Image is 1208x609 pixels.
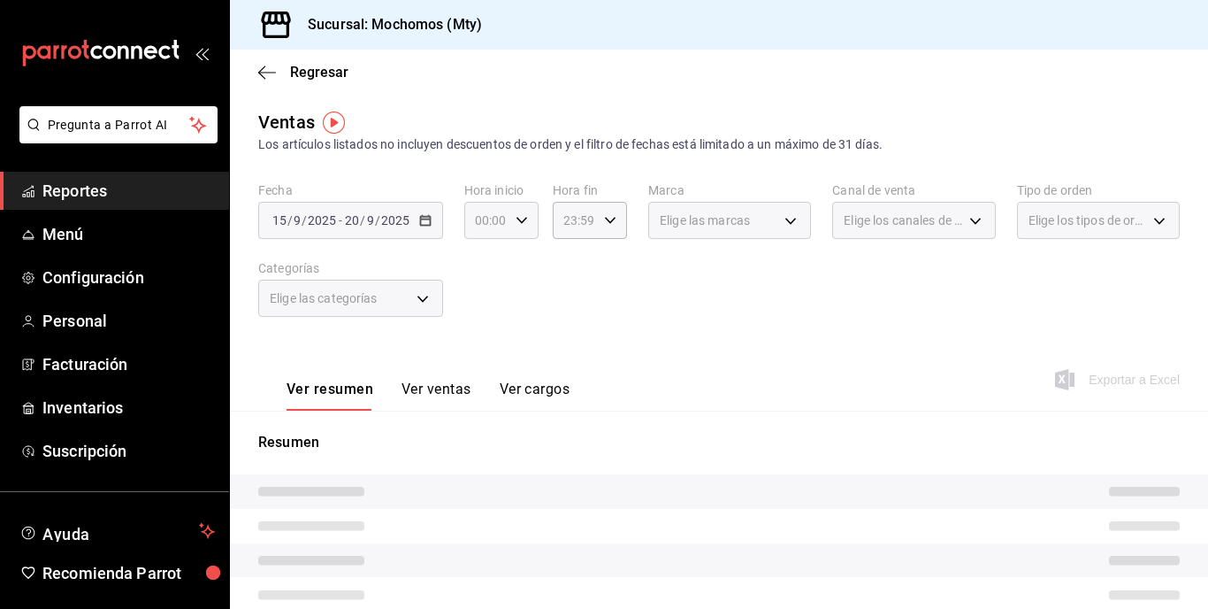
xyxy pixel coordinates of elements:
[42,222,215,246] span: Menú
[294,14,482,35] h3: Sucursal: Mochomos (Mty)
[302,213,307,227] span: /
[48,116,190,135] span: Pregunta a Parrot AI
[258,64,348,81] button: Regresar
[258,432,1180,453] p: Resumen
[271,213,287,227] input: --
[19,106,218,143] button: Pregunta a Parrot AI
[287,213,293,227] span: /
[844,212,962,229] span: Elige los canales de venta
[323,112,345,134] img: Tooltip marker
[258,135,1180,154] div: Los artículos listados no incluyen descuentos de orden y el filtro de fechas está limitado a un m...
[366,213,375,227] input: --
[375,213,380,227] span: /
[42,396,215,420] span: Inventarios
[464,184,539,197] label: Hora inicio
[42,439,215,463] span: Suscripción
[293,213,302,227] input: --
[42,179,215,203] span: Reportes
[287,381,373,411] button: Ver resumen
[258,262,443,274] label: Categorías
[553,184,627,197] label: Hora fin
[42,266,215,289] span: Configuración
[42,352,215,376] span: Facturación
[648,184,811,197] label: Marca
[195,46,209,60] button: open_drawer_menu
[42,309,215,333] span: Personal
[42,561,215,585] span: Recomienda Parrot
[401,381,471,411] button: Ver ventas
[258,109,315,135] div: Ventas
[42,520,192,542] span: Ayuda
[12,128,218,147] a: Pregunta a Parrot AI
[660,212,750,229] span: Elige las marcas
[258,184,443,197] label: Fecha
[1028,212,1147,229] span: Elige los tipos de orden
[344,213,360,227] input: --
[500,381,570,411] button: Ver cargos
[270,289,378,307] span: Elige las categorías
[360,213,365,227] span: /
[832,184,995,197] label: Canal de venta
[287,381,570,411] div: navigation tabs
[1017,184,1180,197] label: Tipo de orden
[339,213,342,227] span: -
[380,213,410,227] input: ----
[290,64,348,81] span: Regresar
[307,213,337,227] input: ----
